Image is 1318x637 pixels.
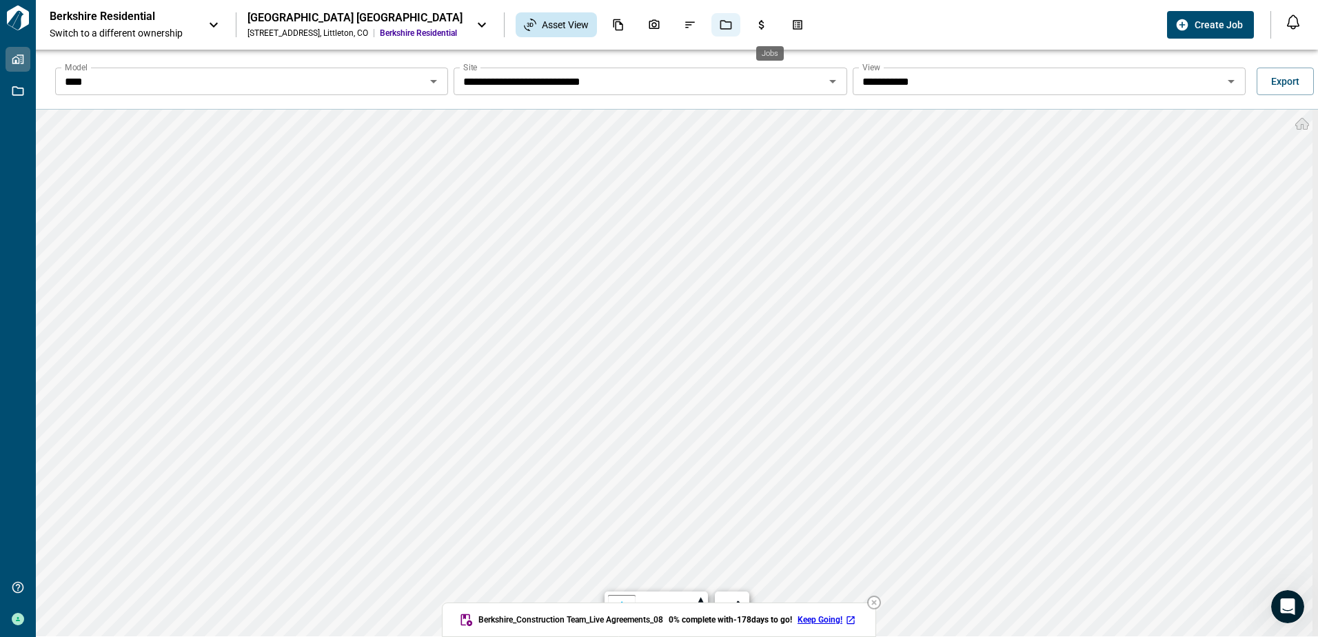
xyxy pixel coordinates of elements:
div: Jobs [756,46,784,61]
div: Issues & Info [676,13,704,37]
button: Open notification feed [1282,11,1304,33]
iframe: Intercom live chat [1271,590,1304,623]
a: Keep Going! [798,614,859,625]
p: Berkshire Residential [50,10,174,23]
div: [GEOGRAPHIC_DATA] [GEOGRAPHIC_DATA] [247,11,463,25]
span: Berkshire_Construction Team_Live Agreements_08 [478,614,663,625]
span: Create Job [1195,18,1243,32]
div: Photos [640,13,669,37]
button: Create Job [1167,11,1254,39]
button: Open [424,72,443,91]
div: Asset View [516,12,597,37]
span: 0 % complete with -178 days to go! [669,614,792,625]
div: Jobs [711,13,740,37]
label: Site [463,61,477,73]
label: Model [65,61,88,73]
label: View [862,61,880,73]
div: Budgets [747,13,776,37]
div: Documents [604,13,633,37]
span: Asset View [542,18,589,32]
span: Switch to a different ownership [50,26,194,40]
span: Berkshire Residential [380,28,463,39]
button: Open [1221,72,1241,91]
button: Export [1257,68,1314,95]
div: [STREET_ADDRESS] , Littleton , CO [247,28,368,39]
div: Takeoff Center [783,13,812,37]
span: Export [1271,74,1299,88]
button: Open [823,72,842,91]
